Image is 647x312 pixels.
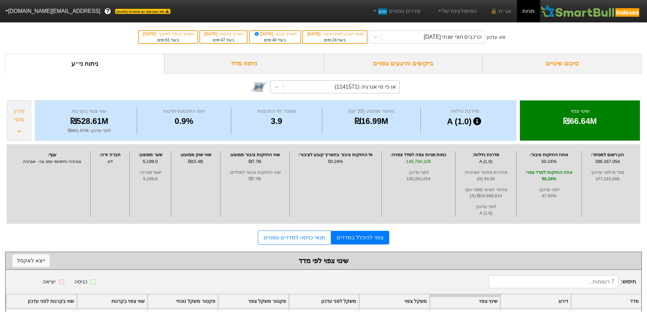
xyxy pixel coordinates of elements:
[457,210,515,217] span: A (1.0)
[483,54,642,74] div: סיכום שינויים
[518,193,580,199] span: 47.00%
[331,231,389,244] a: צפוי להיכלל במדדים
[203,37,244,43] div: בעוד ימים
[324,115,419,127] div: ₪16.99M
[13,256,634,266] div: שינוי צפוי לפי מדד
[164,54,324,74] div: ניתוח מדד
[457,193,515,199] span: ₪10,668,014 (A)
[518,176,580,182] span: 50.24%
[222,151,288,158] div: שווי החזקות ציבור ממוצע :
[5,54,164,74] div: ניתוח ני״ע
[383,158,454,165] div: 148,794,328
[487,34,505,41] div: סוג עדכון
[369,4,423,18] a: מדדים נוספיםחדש
[457,151,515,158] div: מדרגת נזילות :
[383,176,454,182] span: 130,291,054
[378,8,387,15] span: חדש
[489,275,636,288] span: חיפוש :
[335,83,396,91] div: או פי סי אנרגיה (1141571)
[291,158,380,165] div: 50.24%
[434,4,480,18] a: הסימולציות שלי
[540,4,642,18] img: SmartBull
[332,38,337,42] span: 24
[233,107,320,115] div: מספר ימי התכסות
[43,107,135,115] div: שווי צפוי בקרנות
[221,38,225,42] span: 47
[423,115,507,128] div: A (1.0)
[518,169,580,176] span: אחוז החזקות למדד צפוי :
[528,115,631,127] div: ₪66.64M
[222,158,288,165] div: ₪7.7B
[583,158,631,165] div: 296,167,054
[43,115,135,127] div: ₪528.61M
[324,54,483,74] div: ביקושים והיצעים צפויים
[139,115,229,127] div: 0.9%
[77,294,147,308] div: Toggle SortBy
[307,32,322,36] span: [DATE]
[222,169,288,176] span: שווי החזקות ציבור למדדים :
[143,32,158,36] span: [DATE]
[131,176,169,182] span: 5,199.0
[518,158,580,165] div: 50.24%
[359,294,429,308] div: Toggle SortBy
[131,158,169,165] div: 5,199.0
[222,176,288,182] span: ₪7.7B
[306,37,363,43] div: בעוד ימים
[291,151,380,158] div: % החזקות ציבור בתאריך קובע לציבור :
[253,37,297,43] div: בעוד ימים
[324,107,419,115] div: מחזור ממוצע (30 יום)
[457,176,515,182] span: 94.00 (D)
[142,37,194,43] div: בעוד ימים
[424,33,482,41] div: הרכבים חצי שנתי [DATE]
[457,204,515,210] span: לפני עדכון :
[528,107,631,115] div: שינוי צפוי
[92,158,128,165] div: לא
[306,31,363,37] div: מועד קובע לאחוז ציבור :
[9,107,29,124] div: מידע נוסף
[272,38,276,42] span: 40
[131,169,169,176] span: שער סגירה :
[203,31,244,37] div: תאריך פרסום :
[173,158,218,165] div: ₪15.4B
[501,294,571,308] div: Toggle SortBy
[131,151,169,158] div: שער ממוצע :
[16,158,89,165] div: אנרגיה וחיפושי נפט וגז - אנרגיה
[218,294,288,308] div: Toggle SortBy
[16,151,89,158] div: ענף :
[457,187,515,193] span: מחזור חציוני (180 יום) :
[518,151,580,158] div: אחוז החזקות ציבור :
[74,278,87,286] div: כניסה
[489,275,618,288] input: 7 רשומות...
[204,32,219,36] span: [DATE]
[583,151,631,158] div: הון רשום למסחר :
[430,294,500,308] div: Toggle SortBy
[233,115,320,127] div: 3.9
[139,107,229,115] div: יחס התכסות-זמינות
[518,187,580,193] span: לפני עדכון :
[92,151,128,158] div: חברה זרה :
[254,32,275,36] span: [DATE]
[258,231,331,245] a: תנאי כניסה למדדים נוספים
[148,294,218,308] div: Toggle SortBy
[106,7,110,16] span: ?
[571,294,641,308] div: Toggle SortBy
[250,78,268,96] img: tase link
[583,169,631,176] span: ממ״מ לפני עדכון :
[423,107,507,115] div: מדרגת נזילות
[457,158,515,165] div: A (1.0)
[6,294,76,308] div: Toggle SortBy
[115,9,170,14] span: לפי נתוני סוף יום מתאריך [DATE]
[583,176,631,182] span: 277,215,008
[165,38,170,42] span: 61
[383,169,454,176] span: לפני עדכון :
[383,151,454,158] div: כמות מניות צפה למדד צפויה :
[142,31,194,37] div: תאריך כניסה לתוקף :
[457,169,515,176] span: מהירות מחזור חציונית :
[13,254,50,267] button: ייצא לאקסל
[289,294,359,308] div: Toggle SortBy
[173,151,218,158] div: שווי שוק ממוצע :
[43,127,135,134] div: לפני עדכון : ₪461.97M
[42,278,56,286] div: יציאה
[253,31,297,37] div: תאריך קובע :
